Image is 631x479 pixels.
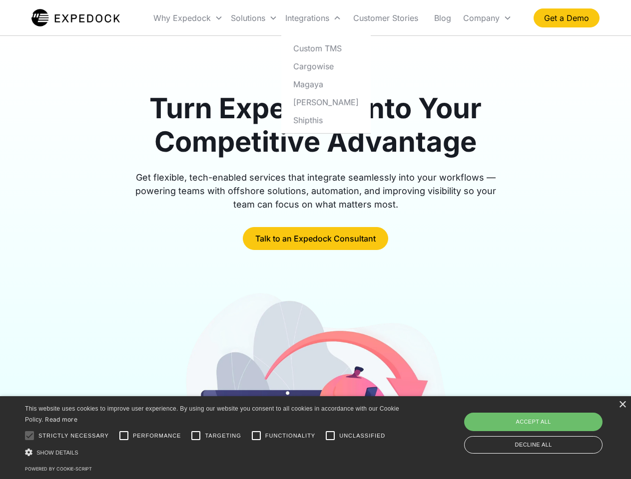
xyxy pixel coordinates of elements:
[465,371,631,479] iframe: Chat Widget
[231,13,265,23] div: Solutions
[45,416,77,423] a: Read more
[265,432,315,440] span: Functionality
[285,13,329,23] div: Integrations
[205,432,241,440] span: Targeting
[227,1,281,35] div: Solutions
[31,8,120,28] img: Expedock Logo
[133,432,181,440] span: Performance
[38,432,109,440] span: Strictly necessary
[25,405,399,424] span: This website uses cookies to improve user experience. By using our website you consent to all coo...
[339,432,385,440] span: Unclassified
[345,1,426,35] a: Customer Stories
[285,93,367,111] a: [PERSON_NAME]
[25,466,92,472] a: Powered by cookie-script
[153,13,211,23] div: Why Expedock
[426,1,459,35] a: Blog
[463,13,500,23] div: Company
[285,39,367,57] a: Custom TMS
[281,35,371,133] nav: Integrations
[149,1,227,35] div: Why Expedock
[243,227,388,250] a: Talk to an Expedock Consultant
[285,75,367,93] a: Magaya
[25,447,403,458] div: Show details
[285,111,367,129] a: Shipthis
[285,57,367,75] a: Cargowise
[124,92,508,159] h1: Turn Expedock Into Your Competitive Advantage
[36,450,78,456] span: Show details
[281,1,345,35] div: Integrations
[459,1,516,35] div: Company
[124,171,508,211] div: Get flexible, tech-enabled services that integrate seamlessly into your workflows — powering team...
[31,8,120,28] a: home
[534,8,600,27] a: Get a Demo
